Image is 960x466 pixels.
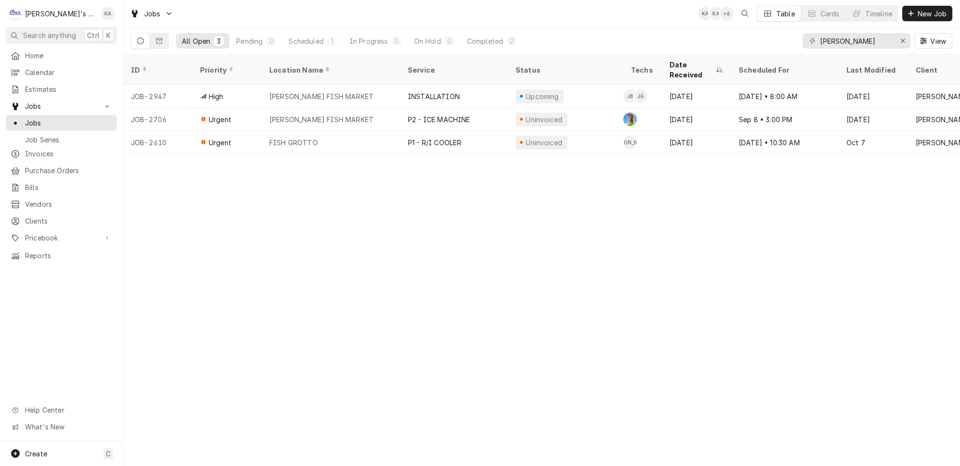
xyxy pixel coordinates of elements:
div: KA [101,7,114,20]
div: JB [623,89,637,103]
span: Jobs [25,118,112,128]
div: Priority [200,65,252,75]
a: Go to Help Center [6,402,117,418]
div: Greg Austin's Avatar [623,113,637,126]
a: Bills [6,179,117,195]
div: [DATE] [662,85,731,108]
div: Korey Austin's Avatar [709,7,723,20]
span: Search anything [23,30,76,40]
span: High [209,91,224,101]
a: Calendar [6,64,117,80]
div: Status [516,65,614,75]
div: Location Name [269,65,391,75]
span: New Job [916,9,948,19]
span: Purchase Orders [25,165,112,176]
div: [DATE] • 10:30 AM [731,131,839,154]
a: Go to Jobs [126,6,177,22]
span: View [928,36,948,46]
span: Jobs [25,101,98,111]
span: Jobs [144,9,161,19]
button: Open search [737,6,753,21]
div: JG [634,89,647,103]
a: Job Series [6,132,117,148]
div: Date Received [669,60,714,80]
div: [PERSON_NAME] FISH MARKET [269,91,374,101]
div: [DATE] • 8:00 AM [731,85,839,108]
span: What's New [25,422,111,432]
span: Calendar [25,67,112,77]
span: Bills [25,182,112,192]
span: Job Series [25,135,112,145]
a: Go to Pricebook [6,230,117,246]
div: Cards [821,9,840,19]
span: Vendors [25,199,112,209]
div: FISH GROTTO [269,138,318,148]
span: Pricebook [25,233,98,243]
div: + 6 [720,7,733,20]
span: Home [25,50,112,61]
div: GA [623,113,637,126]
div: Scheduled [289,36,323,46]
input: Keyword search [820,33,892,49]
span: C [106,449,111,459]
div: KA [709,7,723,20]
div: 0 [447,36,453,46]
span: Clients [25,216,112,226]
span: Invoices [25,149,112,159]
div: ID [131,65,183,75]
div: [PERSON_NAME]'s Refrigeration [25,9,96,19]
span: Reports [25,251,112,261]
div: [DATE] [839,108,908,131]
div: 1 [329,36,335,46]
div: P2 - ICE MACHINE [408,114,470,125]
span: Urgent [209,114,231,125]
span: Create [25,450,47,458]
div: Service [408,65,498,75]
div: Completed [467,36,503,46]
a: Jobs [6,115,117,131]
div: In Progress [350,36,388,46]
div: Scheduled For [739,65,829,75]
div: 3 [216,36,222,46]
div: All Open [182,36,210,46]
a: Purchase Orders [6,163,117,178]
div: 0 [268,36,274,46]
span: Help Center [25,405,111,415]
a: Estimates [6,81,117,97]
div: [DATE] [662,131,731,154]
div: 0 [394,36,400,46]
a: Clients [6,213,117,229]
div: Uninvoiced [525,114,564,125]
div: Uninvoiced [525,138,564,148]
div: Korey Austin's Avatar [101,7,114,20]
span: K [106,30,111,40]
div: Clay's Refrigeration's Avatar [9,7,22,20]
a: Home [6,48,117,63]
span: Urgent [209,138,231,148]
div: Justin Achter's Avatar [623,136,637,149]
div: On Hold [414,36,441,46]
div: Techs [631,65,654,75]
div: [DATE] [662,108,731,131]
span: Ctrl [87,30,100,40]
a: Vendors [6,196,117,212]
div: Last Modified [846,65,898,75]
div: [PERSON_NAME] [623,136,637,149]
div: Oct 7 [839,131,908,154]
div: Pending [236,36,263,46]
a: Invoices [6,146,117,162]
div: JOB-2706 [123,108,192,131]
button: Search anythingCtrlK [6,27,117,44]
div: KA [698,7,712,20]
div: Timeline [865,9,892,19]
a: Reports [6,248,117,264]
div: Sep 8 • 3:00 PM [731,108,839,131]
span: Estimates [25,84,112,94]
a: Go to Jobs [6,98,117,114]
div: JOB-2610 [123,131,192,154]
div: [DATE] [839,85,908,108]
div: Johnny Guerra's Avatar [634,89,647,103]
div: P1 - R/I COOLER [408,138,461,148]
div: Korey Austin's Avatar [698,7,712,20]
button: Erase input [895,33,910,49]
